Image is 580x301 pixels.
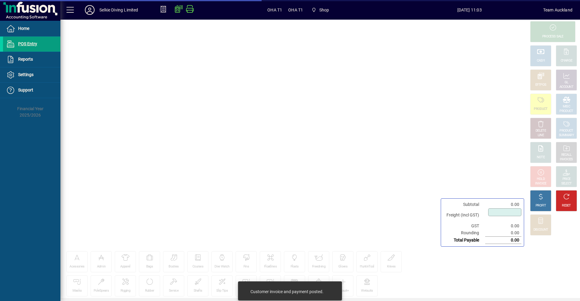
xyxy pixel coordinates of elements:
div: Service [169,289,179,293]
div: SUMMARY [559,133,574,138]
td: 0.00 [485,223,521,229]
div: Gloves [338,264,347,269]
span: Settings [18,72,34,77]
div: Fins [243,264,249,269]
div: INVOICES [560,157,573,162]
span: Shop [309,5,331,15]
div: Shafts [194,289,202,293]
a: Support [3,83,60,98]
div: Wetsuits [361,289,373,293]
span: POS Entry [18,41,37,46]
div: Team Auckland [543,5,572,15]
div: Acessories [69,264,84,269]
div: HuntinTool [360,264,374,269]
div: ACCOUNT [559,85,573,89]
div: Bags [146,264,153,269]
span: OHA T1 [288,5,303,15]
div: NOTE [537,155,545,160]
div: Slip Tips [216,289,228,293]
div: Apparel [120,264,130,269]
td: GST [443,223,485,229]
div: Floatlines [264,264,277,269]
span: Support [18,88,33,92]
div: DISCOUNT [533,228,548,232]
a: Reports [3,52,60,67]
div: Admin [97,264,106,269]
a: Home [3,21,60,36]
div: PRODUCT [559,129,573,133]
div: MISC [563,104,570,109]
div: Rubber [145,289,154,293]
button: Profile [80,5,99,15]
div: Freediving [312,264,325,269]
div: Floats [291,264,299,269]
div: Knives [387,264,396,269]
div: Rigging [121,289,130,293]
div: Dive Watch [214,264,229,269]
td: Freight (Incl GST) [443,208,485,223]
div: HOLD [537,177,545,181]
span: [DATE] 11:03 [396,5,543,15]
div: DELETE [536,129,546,133]
div: Customer invoice and payment posted. [250,289,324,295]
div: PROFIT [536,203,546,208]
td: 0.00 [485,229,521,237]
div: LINE [538,133,544,138]
span: Home [18,26,29,31]
div: PRODUCT [559,109,573,114]
div: Courses [192,264,203,269]
div: PRICE [562,177,571,181]
td: 0.00 [485,201,521,208]
div: Selkie Diving Limited [99,5,138,15]
td: Rounding [443,229,485,237]
span: Reports [18,57,33,62]
td: 0.00 [485,237,521,244]
div: RECALL [561,153,572,157]
div: INVOICE [535,181,546,186]
a: Settings [3,67,60,82]
div: Masks [72,289,82,293]
div: PRODUCT [534,107,547,111]
div: EFTPOS [535,83,546,87]
td: Total Payable [443,237,485,244]
div: Wetsuit+ [337,289,349,293]
td: Subtotal [443,201,485,208]
span: OHA T1 [267,5,282,15]
div: SELECT [561,181,572,186]
div: Booties [169,264,179,269]
span: Shop [319,5,329,15]
div: GL [565,80,569,85]
div: CASH [537,59,545,63]
div: RESET [562,203,571,208]
div: PoleSpears [94,289,109,293]
div: CHARGE [561,59,572,63]
div: PROCESS SALE [542,34,563,39]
